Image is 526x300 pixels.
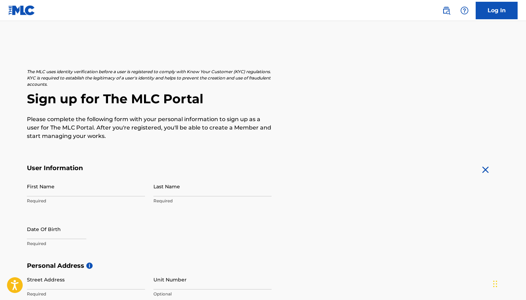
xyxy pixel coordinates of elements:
h5: User Information [27,164,272,172]
img: search [442,6,451,15]
h5: Personal Address [27,262,499,270]
div: Help [457,4,471,18]
a: Log In [476,2,518,19]
img: close [480,164,491,175]
div: Drag [493,273,497,294]
h2: Sign up for The MLC Portal [27,91,499,107]
p: Required [27,198,145,204]
p: Required [153,198,272,204]
iframe: Chat Widget [491,266,526,300]
img: help [460,6,469,15]
span: i [86,263,93,269]
p: Required [27,240,145,247]
p: Required [27,291,145,297]
p: Please complete the following form with your personal information to sign up as a user for The ML... [27,115,272,140]
a: Public Search [439,4,453,18]
img: MLC Logo [8,5,35,15]
p: The MLC uses identity verification before a user is registered to comply with Know Your Customer ... [27,69,272,88]
p: Optional [153,291,272,297]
